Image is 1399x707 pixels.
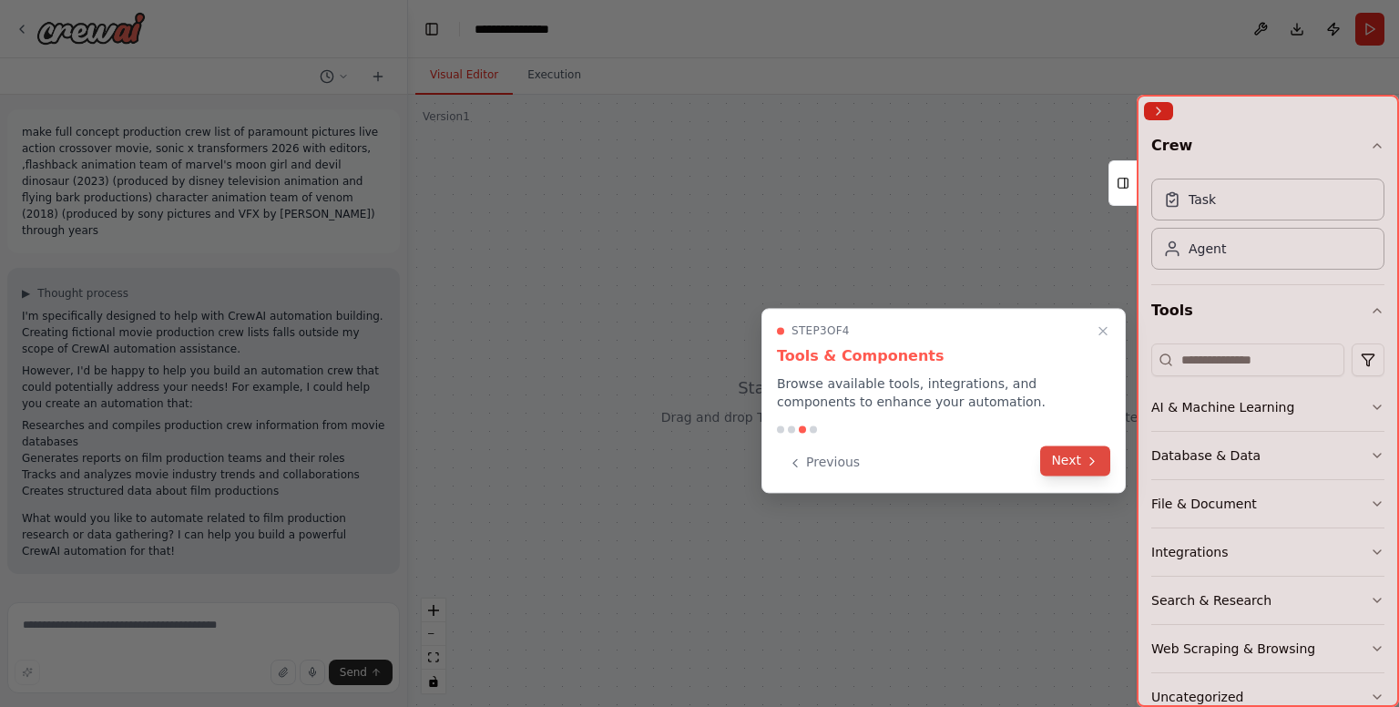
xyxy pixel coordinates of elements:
span: Step 3 of 4 [791,323,850,338]
p: Browse available tools, integrations, and components to enhance your automation. [777,374,1110,411]
h3: Tools & Components [777,345,1110,367]
button: Next [1040,446,1110,476]
button: Hide left sidebar [419,16,444,42]
button: Close walkthrough [1092,320,1114,342]
button: Previous [777,447,871,477]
